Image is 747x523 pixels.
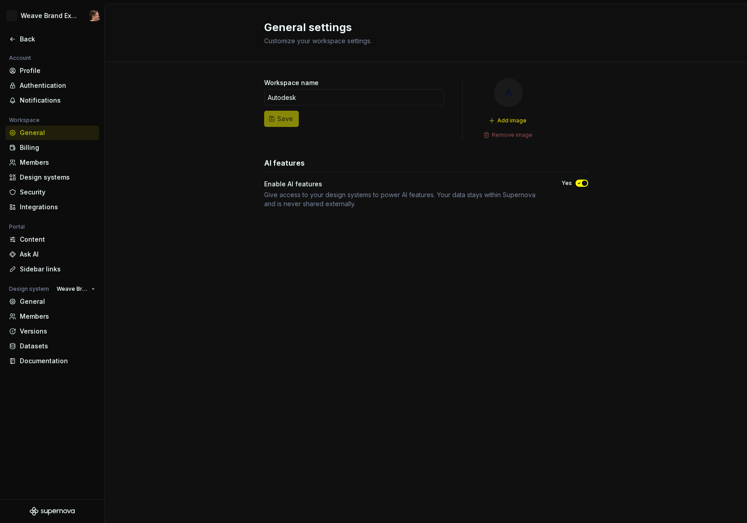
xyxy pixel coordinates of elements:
a: Authentication [5,78,99,93]
img: Alexis Morin [89,10,100,21]
div: Integrations [20,203,95,212]
div: General [20,297,95,306]
div: Ask AI [20,250,95,259]
div: Back [20,35,95,44]
a: Security [5,185,99,199]
div: Billing [20,143,95,152]
div: Workspace [5,115,43,126]
a: Sidebar links [5,262,99,276]
a: Documentation [5,354,99,368]
a: Design systems [5,170,99,185]
svg: Supernova Logo [30,507,75,516]
a: General [5,126,99,140]
a: Members [5,309,99,324]
button: AWeave Brand ExtendedAlexis Morin [2,6,103,26]
a: Datasets [5,339,99,353]
h3: AI features [264,158,305,168]
div: Enable AI features [264,180,322,189]
label: Workspace name [264,78,319,87]
label: Yes [562,180,572,187]
div: Datasets [20,342,95,351]
div: Members [20,158,95,167]
div: Give access to your design systems to power AI features. Your data stays within Supernova and is ... [264,190,545,208]
div: Content [20,235,95,244]
span: Customize your workspace settings. [264,37,372,45]
a: Content [5,232,99,247]
a: Versions [5,324,99,338]
div: Design systems [20,173,95,182]
div: A [6,10,17,21]
div: Documentation [20,356,95,365]
span: Weave Brand Extended [57,285,88,293]
div: Security [20,188,95,197]
div: Weave Brand Extended [21,11,78,20]
div: Notifications [20,96,95,105]
h2: General settings [264,20,577,35]
div: Portal [5,221,28,232]
div: Members [20,312,95,321]
div: Authentication [20,81,95,90]
div: General [20,128,95,137]
div: A [494,78,523,107]
button: Add image [486,114,531,127]
div: Profile [20,66,95,75]
a: Back [5,32,99,46]
span: Add image [497,117,526,124]
div: Versions [20,327,95,336]
a: Ask AI [5,247,99,261]
a: Members [5,155,99,170]
a: Billing [5,140,99,155]
a: Integrations [5,200,99,214]
div: Design system [5,284,53,294]
div: Account [5,53,35,63]
div: Sidebar links [20,265,95,274]
a: Profile [5,63,99,78]
a: Notifications [5,93,99,108]
a: General [5,294,99,309]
